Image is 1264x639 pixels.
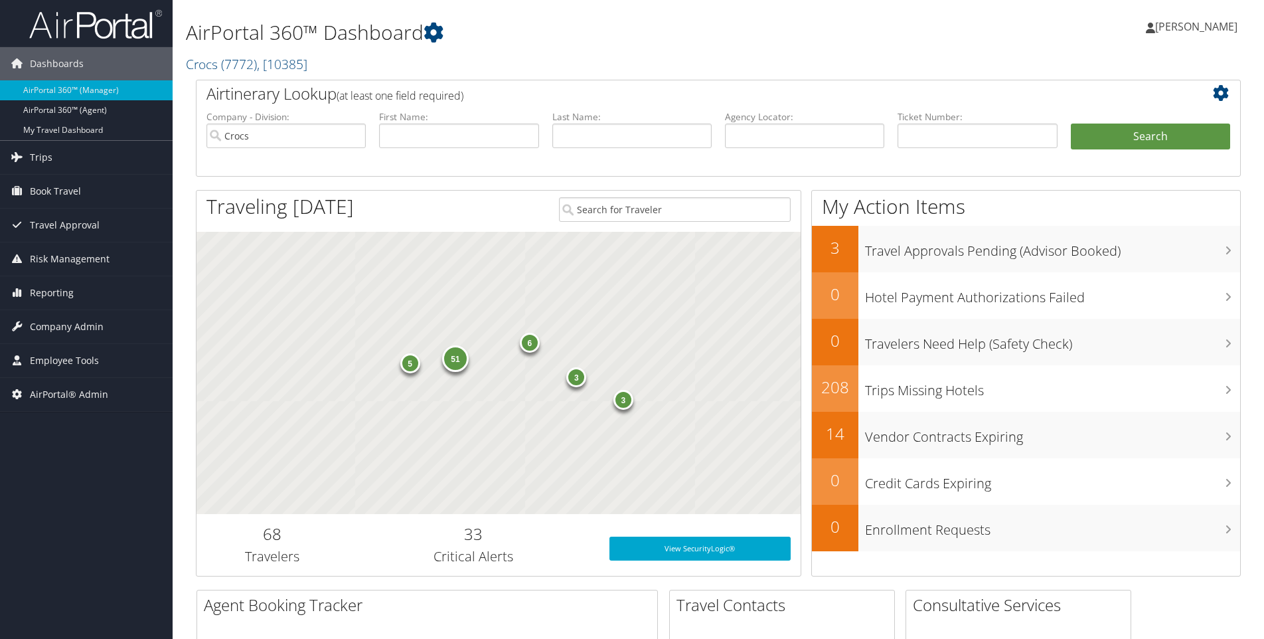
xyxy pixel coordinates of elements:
span: Reporting [30,276,74,310]
h2: Consultative Services [913,594,1131,616]
h3: Enrollment Requests [865,514,1240,539]
img: airportal-logo.png [29,9,162,40]
h3: Trips Missing Hotels [865,375,1240,400]
label: Agency Locator: [725,110,884,124]
h2: 0 [812,469,858,492]
h3: Travelers [206,547,337,566]
div: 51 [442,345,469,372]
a: Crocs [186,55,307,73]
h3: Credit Cards Expiring [865,468,1240,493]
label: Last Name: [552,110,712,124]
h2: 0 [812,329,858,352]
a: 208Trips Missing Hotels [812,365,1240,412]
div: 6 [520,333,540,353]
span: Risk Management [30,242,110,276]
a: 0Hotel Payment Authorizations Failed [812,272,1240,319]
h1: My Action Items [812,193,1240,221]
div: 5 [400,353,420,373]
h3: Critical Alerts [357,547,589,566]
h3: Travelers Need Help (Safety Check) [865,328,1240,353]
a: 3Travel Approvals Pending (Advisor Booked) [812,226,1240,272]
span: Dashboards [30,47,84,80]
span: AirPortal® Admin [30,378,108,411]
span: (at least one field required) [337,88,463,103]
div: 3 [613,390,633,410]
a: 0Enrollment Requests [812,505,1240,551]
h2: 0 [812,283,858,306]
a: 0Travelers Need Help (Safety Check) [812,319,1240,365]
span: Trips [30,141,52,174]
span: Company Admin [30,310,104,343]
h2: 14 [812,422,858,445]
h1: Traveling [DATE] [206,193,354,221]
h3: Hotel Payment Authorizations Failed [865,282,1240,307]
span: Book Travel [30,175,81,208]
label: First Name: [379,110,538,124]
h2: 208 [812,376,858,399]
input: Search for Traveler [559,197,791,222]
a: View SecurityLogic® [609,537,791,561]
h2: 0 [812,515,858,538]
h2: Airtinerary Lookup [206,82,1143,105]
span: Employee Tools [30,344,99,377]
h2: Agent Booking Tracker [204,594,657,616]
h2: Travel Contacts [676,594,894,616]
h3: Travel Approvals Pending (Advisor Booked) [865,235,1240,260]
div: 3 [566,367,586,387]
span: [PERSON_NAME] [1155,19,1237,34]
span: ( 7772 ) [221,55,257,73]
a: [PERSON_NAME] [1146,7,1251,46]
button: Search [1071,124,1230,150]
span: Travel Approval [30,209,100,242]
a: 0Credit Cards Expiring [812,458,1240,505]
h2: 68 [206,523,337,545]
label: Company - Division: [206,110,366,124]
label: Ticket Number: [898,110,1057,124]
h1: AirPortal 360™ Dashboard [186,19,896,46]
h3: Vendor Contracts Expiring [865,421,1240,446]
h2: 33 [357,523,589,545]
h2: 3 [812,236,858,259]
a: 14Vendor Contracts Expiring [812,412,1240,458]
span: , [ 10385 ] [257,55,307,73]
